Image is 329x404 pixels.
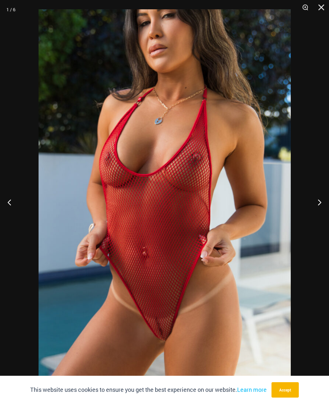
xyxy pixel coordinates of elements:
button: Next [305,186,329,218]
a: Learn more [237,386,267,393]
div: 1 / 6 [6,5,15,14]
button: Accept [271,382,299,398]
p: This website uses cookies to ensure you get the best experience on our website. [30,385,267,395]
img: Summer Storm Red 8019 One Piece 04 [39,9,291,387]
